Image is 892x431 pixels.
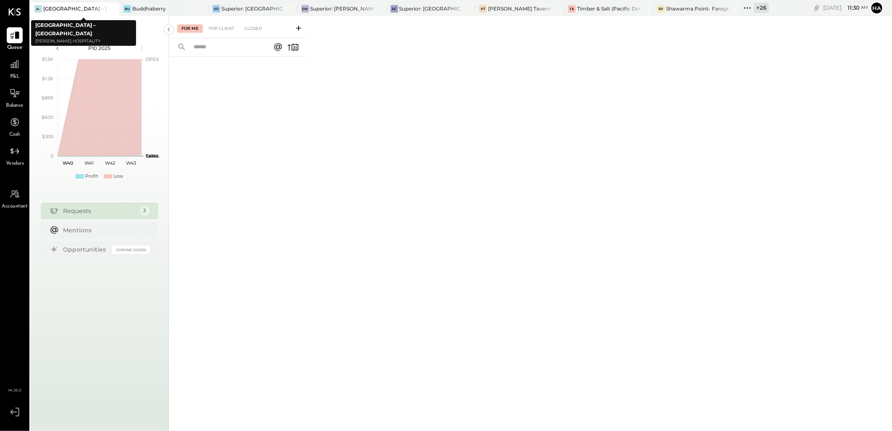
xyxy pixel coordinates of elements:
[0,186,29,210] a: Accountant
[213,5,220,13] div: SO
[754,3,769,13] div: + 26
[112,246,150,254] div: Coming Soon
[105,160,115,166] text: W42
[35,22,96,37] b: [GEOGRAPHIC_DATA] – [GEOGRAPHIC_DATA]
[0,114,29,139] a: Cash
[35,38,132,45] p: [PERSON_NAME] Hospitality
[2,203,28,210] span: Accountant
[657,5,665,13] div: SP
[113,173,123,180] div: Loss
[43,5,107,12] div: [GEOGRAPHIC_DATA] – [GEOGRAPHIC_DATA]
[479,5,487,13] div: PT
[146,153,158,159] text: Sales
[177,24,203,33] div: For Me
[42,134,53,139] text: $300
[568,5,576,13] div: T&
[577,5,640,12] div: Timber & Salt (Pacific Dining CA1 LLC)
[666,5,729,12] div: Shawarma Point- Fareground
[870,1,884,15] button: Ha
[132,5,166,12] div: Buddhaberry
[42,114,53,120] text: $600
[0,85,29,110] a: Balance
[302,5,309,13] div: SW
[310,5,374,12] div: Superior: [PERSON_NAME]
[84,160,94,166] text: W41
[823,4,868,12] div: [DATE]
[34,5,42,13] div: A–
[6,160,24,168] span: Vendors
[9,131,20,139] span: Cash
[240,24,266,33] div: Closed
[10,73,20,81] span: P&L
[399,5,463,12] div: Superior: [GEOGRAPHIC_DATA]
[6,102,24,110] span: Balance
[63,207,136,215] div: Requests
[7,44,23,52] span: Queue
[85,173,98,180] div: Profit
[140,206,150,216] div: 3
[63,226,146,234] div: Mentions
[146,56,159,62] text: OPEX
[488,5,551,12] div: [PERSON_NAME] Tavern
[126,160,136,166] text: W43
[42,76,53,81] text: $1.2K
[813,3,821,12] div: copy link
[64,45,135,52] div: P10 2025
[221,5,285,12] div: Superior: [GEOGRAPHIC_DATA]
[63,245,108,254] div: Opportunities
[0,143,29,168] a: Vendors
[0,27,29,52] a: Queue
[123,5,131,13] div: Bu
[42,56,53,62] text: $1.5K
[63,160,73,166] text: W40
[391,5,398,13] div: SC
[205,24,239,33] div: For Client
[0,56,29,81] a: P&L
[42,95,53,101] text: $899
[50,153,53,159] text: 0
